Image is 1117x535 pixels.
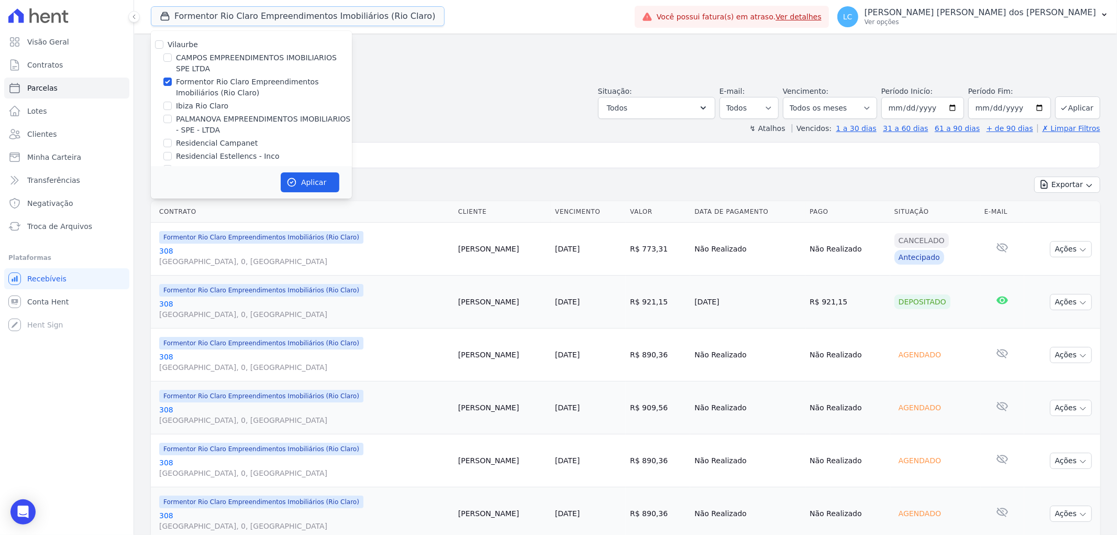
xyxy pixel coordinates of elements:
span: Formentor Rio Claro Empreendimentos Imobiliários (Rio Claro) [159,284,363,297]
label: Vencimento: [783,87,828,95]
span: [GEOGRAPHIC_DATA], 0, [GEOGRAPHIC_DATA] [159,309,450,320]
span: Negativação [27,198,73,209]
span: Formentor Rio Claro Empreendimentos Imobiliários (Rio Claro) [159,443,363,455]
label: Residencial Campanet [176,138,258,149]
label: Residencial Estellencs - Inco [176,151,280,162]
label: E-mail: [720,87,745,95]
a: [DATE] [555,351,580,359]
td: [PERSON_NAME] [454,381,551,434]
label: CAMPOS EMPREENDIMENTOS IMOBILIARIOS SPE LTDA [176,52,352,74]
a: [DATE] [555,403,580,412]
td: Não Realizado [690,223,805,276]
span: Você possui fatura(s) em atraso. [657,12,822,23]
a: [DATE] [555,298,580,306]
button: Formentor Rio Claro Empreendimentos Imobiliários (Rio Claro) [151,6,445,26]
a: Recebíveis [4,268,129,289]
a: + de 90 dias [987,124,1033,133]
span: Lotes [27,106,47,116]
th: Valor [626,201,690,223]
button: Exportar [1034,177,1100,193]
span: Formentor Rio Claro Empreendimentos Imobiliários (Rio Claro) [159,390,363,402]
td: [PERSON_NAME] [454,223,551,276]
a: Minha Carteira [4,147,129,168]
a: 61 a 90 dias [935,124,980,133]
span: Formentor Rio Claro Empreendimentos Imobiliários (Rio Claro) [159,496,363,508]
td: Não Realizado [690,381,805,434]
th: Pago [805,201,890,223]
span: Visão Geral [27,37,69,47]
td: Não Realizado [690,434,805,487]
td: R$ 921,15 [626,276,690,329]
label: Período Inicío: [881,87,933,95]
td: Não Realizado [805,434,890,487]
button: Ações [1050,400,1092,416]
span: Transferências [27,175,80,185]
a: Negativação [4,193,129,214]
a: Parcelas [4,78,129,99]
label: Formentor Rio Claro Empreendimentos Imobiliários (Rio Claro) [176,77,352,99]
label: Vilaurbe [168,40,198,49]
td: R$ 890,36 [626,434,690,487]
h2: Parcelas [151,42,1100,61]
a: ✗ Limpar Filtros [1037,124,1100,133]
a: Clientes [4,124,129,145]
td: Não Realizado [690,329,805,381]
span: Parcelas [27,83,58,93]
div: Open Intercom Messenger [10,499,36,525]
a: Conta Hent [4,291,129,312]
a: 1 a 30 dias [836,124,877,133]
th: E-mail [980,201,1024,223]
a: [DATE] [555,245,580,253]
td: R$ 909,56 [626,381,690,434]
label: Situação: [598,87,632,95]
a: Contratos [4,54,129,75]
span: Formentor Rio Claro Empreendimentos Imobiliários (Rio Claro) [159,337,363,350]
span: Troca de Arquivos [27,221,92,232]
a: Visão Geral [4,31,129,52]
td: R$ 890,36 [626,329,690,381]
label: Residencial Estellencs - LBA [176,164,278,175]
div: Agendado [894,506,945,521]
span: Recebíveis [27,274,67,284]
input: Buscar por nome do lote ou do cliente [170,145,1096,166]
a: Ver detalhes [776,13,822,21]
button: Aplicar [281,172,339,192]
label: ↯ Atalhos [749,124,785,133]
button: Todos [598,97,715,119]
span: Contratos [27,60,63,70]
div: Cancelado [894,233,949,248]
td: [PERSON_NAME] [454,434,551,487]
div: Agendado [894,400,945,415]
th: Situação [890,201,980,223]
div: Agendado [894,453,945,468]
label: Período Fim: [968,86,1051,97]
span: Formentor Rio Claro Empreendimentos Imobiliários (Rio Claro) [159,231,363,244]
button: Aplicar [1055,96,1100,119]
span: [GEOGRAPHIC_DATA], 0, [GEOGRAPHIC_DATA] [159,521,450,531]
span: Conta Hent [27,297,69,307]
a: 308[GEOGRAPHIC_DATA], 0, [GEOGRAPHIC_DATA] [159,352,450,373]
td: [PERSON_NAME] [454,329,551,381]
label: Ibiza Rio Claro [176,101,228,112]
div: Agendado [894,347,945,362]
th: Cliente [454,201,551,223]
button: Ações [1050,347,1092,363]
a: 308[GEOGRAPHIC_DATA], 0, [GEOGRAPHIC_DATA] [159,299,450,320]
a: 308[GEOGRAPHIC_DATA], 0, [GEOGRAPHIC_DATA] [159,457,450,478]
label: Vencidos: [792,124,832,133]
a: 308[GEOGRAPHIC_DATA], 0, [GEOGRAPHIC_DATA] [159,405,450,425]
button: Ações [1050,506,1092,522]
label: PALMANOVA EMPREENDIMENTOS IMOBILIARIOS - SPE - LTDA [176,114,352,136]
span: Todos [607,102,627,114]
th: Contrato [151,201,454,223]
th: Data de Pagamento [690,201,805,223]
button: Ações [1050,294,1092,310]
span: [GEOGRAPHIC_DATA], 0, [GEOGRAPHIC_DATA] [159,468,450,478]
td: Não Realizado [805,329,890,381]
p: [PERSON_NAME] [PERSON_NAME] dos [PERSON_NAME] [865,7,1096,18]
td: [PERSON_NAME] [454,276,551,329]
span: [GEOGRAPHIC_DATA], 0, [GEOGRAPHIC_DATA] [159,415,450,425]
span: [GEOGRAPHIC_DATA], 0, [GEOGRAPHIC_DATA] [159,362,450,373]
a: 31 a 60 dias [883,124,928,133]
span: LC [843,13,853,20]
